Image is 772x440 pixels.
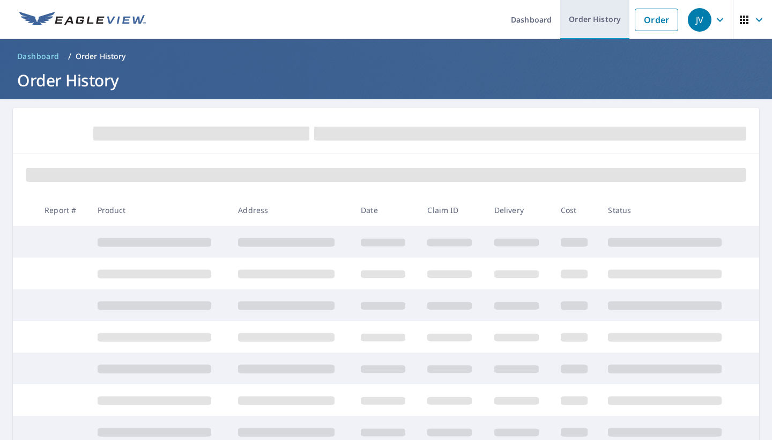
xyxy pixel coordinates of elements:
th: Status [599,194,740,226]
th: Report # [36,194,88,226]
div: JV [688,8,711,32]
th: Cost [552,194,599,226]
th: Address [229,194,352,226]
th: Delivery [486,194,552,226]
h1: Order History [13,69,759,91]
nav: breadcrumb [13,48,759,65]
p: Order History [76,51,126,62]
th: Claim ID [419,194,485,226]
img: EV Logo [19,12,146,28]
th: Product [89,194,230,226]
li: / [68,50,71,63]
span: Dashboard [17,51,60,62]
a: Dashboard [13,48,64,65]
th: Date [352,194,419,226]
a: Order [635,9,678,31]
